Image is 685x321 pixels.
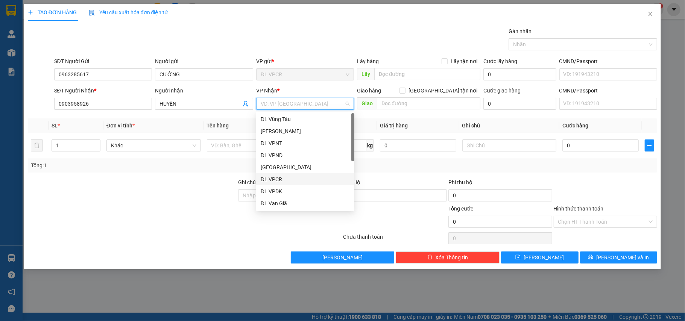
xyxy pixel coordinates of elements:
[261,69,350,80] span: ĐL VPCR
[89,9,168,15] span: Yêu cầu xuất hóa đơn điện tử
[357,58,379,64] span: Lấy hàng
[366,139,374,151] span: kg
[256,57,354,65] div: VP gửi
[377,97,480,109] input: Dọc đường
[256,197,354,209] div: ĐL Vạn Giã
[559,57,658,65] div: CMND/Passport
[357,97,377,109] span: Giao
[256,113,354,125] div: ĐL Vũng Tàu
[261,187,350,195] div: ĐL VPDK
[645,139,655,151] button: plus
[256,173,354,185] div: ĐL VPCR
[261,163,350,171] div: [GEOGRAPHIC_DATA]
[31,161,265,170] div: Tổng: 1
[243,101,249,107] span: user-add
[448,178,552,189] div: Phí thu hộ
[483,98,556,110] input: Cước giao hàng
[256,125,354,137] div: ĐL DUY
[28,10,33,15] span: plus
[261,175,350,183] div: ĐL VPCR
[342,233,448,246] div: Chưa thanh toán
[52,123,58,129] span: SL
[256,149,354,161] div: ĐL VPND
[54,86,152,95] div: SĐT Người Nhận
[647,11,653,17] span: close
[238,189,342,201] input: Ghi chú đơn hàng
[106,123,135,129] span: Đơn vị tính
[155,57,253,65] div: Người gửi
[515,254,521,260] span: save
[524,253,564,262] span: [PERSON_NAME]
[322,253,363,262] span: [PERSON_NAME]
[54,57,152,65] div: SĐT Người Gửi
[256,185,354,197] div: ĐL VPDK
[256,161,354,173] div: ĐL Quận 1
[256,88,277,94] span: VP Nhận
[155,86,253,95] div: Người nhận
[459,118,560,133] th: Ghi chú
[596,253,649,262] span: [PERSON_NAME] và In
[462,139,557,151] input: Ghi Chú
[436,253,468,262] span: Xóa Thông tin
[374,68,480,80] input: Dọc đường
[588,254,593,260] span: printer
[448,206,473,212] span: Tổng cước
[28,9,77,15] span: TẠO ĐƠN HÀNG
[207,123,229,129] span: Tên hàng
[396,251,500,263] button: deleteXóa Thông tin
[261,199,350,207] div: ĐL Vạn Giã
[554,206,604,212] label: Hình thức thanh toán
[483,68,556,80] input: Cước lấy hàng
[483,58,517,64] label: Cước lấy hàng
[509,28,532,34] label: Gán nhãn
[291,251,395,263] button: [PERSON_NAME]
[89,10,95,16] img: icon
[562,123,588,129] span: Cước hàng
[256,137,354,149] div: ĐL VPNT
[501,251,579,263] button: save[PERSON_NAME]
[580,251,658,263] button: printer[PERSON_NAME] và In
[111,140,196,151] span: Khác
[261,151,350,159] div: ĐL VPND
[261,127,350,135] div: [PERSON_NAME]
[357,88,381,94] span: Giao hàng
[238,179,279,185] label: Ghi chú đơn hàng
[357,68,374,80] span: Lấy
[207,139,301,151] input: VD: Bàn, Ghế
[380,123,408,129] span: Giá trị hàng
[640,4,661,25] button: Close
[645,142,654,148] span: plus
[261,115,350,123] div: ĐL Vũng Tàu
[31,139,43,151] button: delete
[483,88,521,94] label: Cước giao hàng
[406,86,480,95] span: [GEOGRAPHIC_DATA] tận nơi
[559,86,658,95] div: CMND/Passport
[427,254,433,260] span: delete
[261,139,350,147] div: ĐL VPNT
[380,139,456,151] input: 0
[448,57,480,65] span: Lấy tận nơi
